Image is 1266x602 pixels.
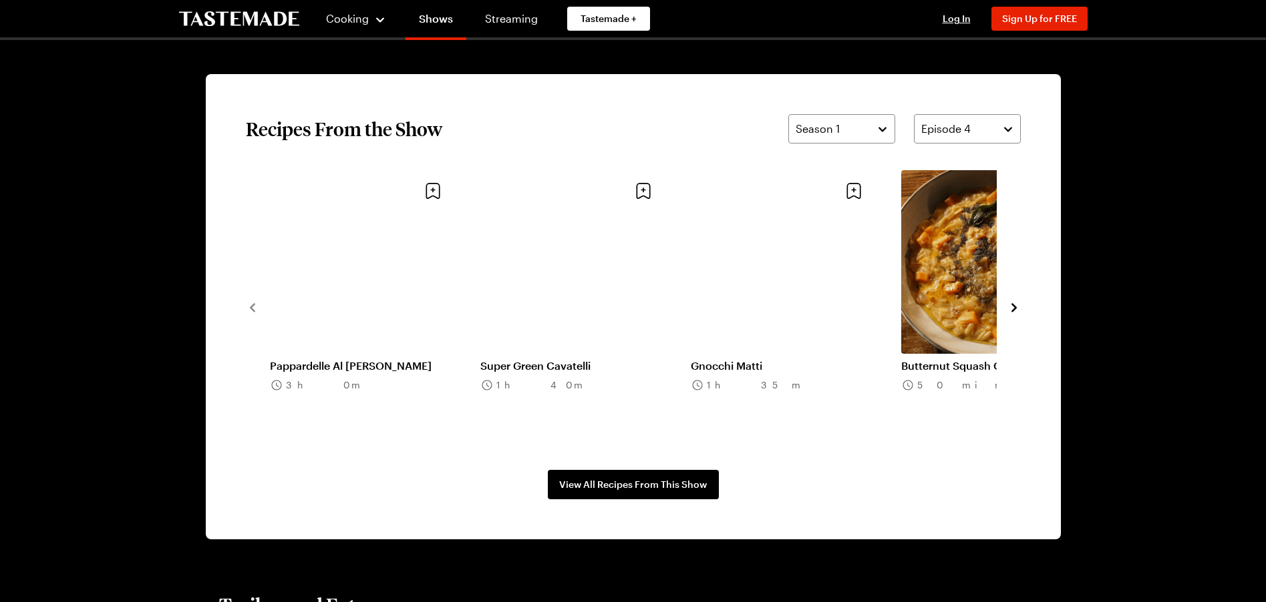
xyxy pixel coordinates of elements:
span: Tastemade + [581,12,637,25]
button: Season 1 [788,114,895,143]
a: To Tastemade Home Page [179,11,299,27]
div: 1 / 4 [270,170,480,443]
button: Sign Up for FREE [991,7,1088,31]
span: Episode 4 [921,121,971,137]
div: 4 / 4 [901,170,1112,443]
a: Pappardelle Al [PERSON_NAME] [270,359,454,372]
div: 3 / 4 [691,170,901,443]
a: View All Recipes From This Show [548,470,719,499]
button: navigate to next item [1007,298,1021,314]
button: Log In [930,12,983,25]
h2: Recipes From the Show [246,117,442,141]
span: Cooking [326,12,369,25]
button: Episode 4 [914,114,1021,143]
span: Sign Up for FREE [1002,13,1077,24]
button: navigate to previous item [246,298,259,314]
span: Log In [943,13,971,24]
span: Season 1 [796,121,840,137]
button: Save recipe [631,178,656,204]
a: Super Green Cavatelli [480,359,664,372]
button: Save recipe [420,178,446,204]
a: Gnocchi Matti [691,359,875,372]
a: Shows [406,3,466,40]
button: Save recipe [841,178,866,204]
a: Tastemade + [567,7,650,31]
a: Butternut Squash Orzotto [901,359,1085,372]
button: Cooking [326,3,387,35]
span: View All Recipes From This Show [559,478,707,491]
div: 2 / 4 [480,170,691,443]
